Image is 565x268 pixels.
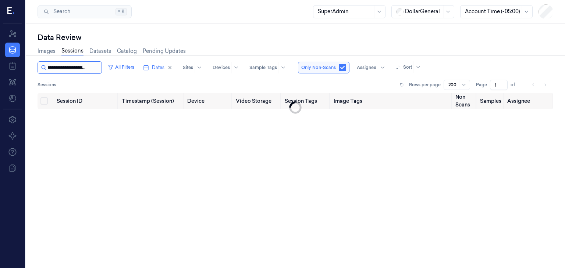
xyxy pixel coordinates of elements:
[301,64,336,71] span: Only Non-Scans
[54,93,119,109] th: Session ID
[331,93,452,109] th: Image Tags
[528,80,550,90] nav: pagination
[184,93,233,109] th: Device
[477,93,504,109] th: Samples
[233,93,282,109] th: Video Storage
[511,82,522,88] span: of
[89,47,111,55] a: Datasets
[38,32,553,43] div: Data Review
[40,97,48,105] button: Select all
[38,5,132,18] button: Search⌘K
[409,82,441,88] p: Rows per page
[282,93,331,109] th: Session Tags
[38,47,56,55] a: Images
[476,82,487,88] span: Page
[50,8,70,15] span: Search
[105,61,137,73] button: All Filters
[152,64,164,71] span: Dates
[38,82,56,88] span: Sessions
[119,93,184,109] th: Timestamp (Session)
[117,47,137,55] a: Catalog
[452,93,477,109] th: Non Scans
[140,62,175,73] button: Dates
[504,93,553,109] th: Assignee
[61,47,83,55] a: Sessions
[143,47,186,55] a: Pending Updates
